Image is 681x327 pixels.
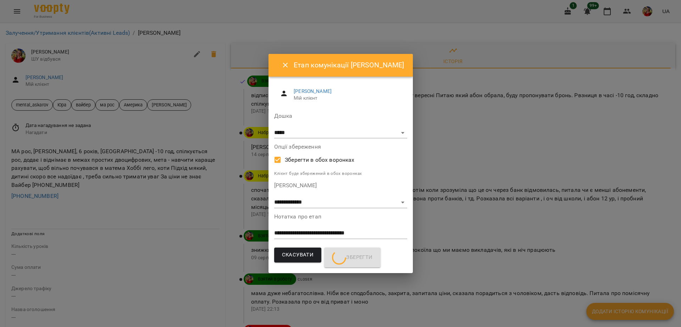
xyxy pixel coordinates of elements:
span: Мій клієнт [294,95,401,102]
label: [PERSON_NAME] [274,183,407,188]
button: Close [277,57,294,74]
p: Клієнт буде збережений в обох воронках [274,170,407,177]
a: [PERSON_NAME] [294,88,332,94]
span: Скасувати [282,250,314,260]
span: Зберегти в обох воронках [285,156,355,164]
h6: Етап комунікації [PERSON_NAME] [294,60,404,71]
label: Дошка [274,113,407,119]
label: Опції збереження [274,144,407,150]
button: Скасувати [274,248,322,262]
label: Нотатка про етап [274,214,407,220]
